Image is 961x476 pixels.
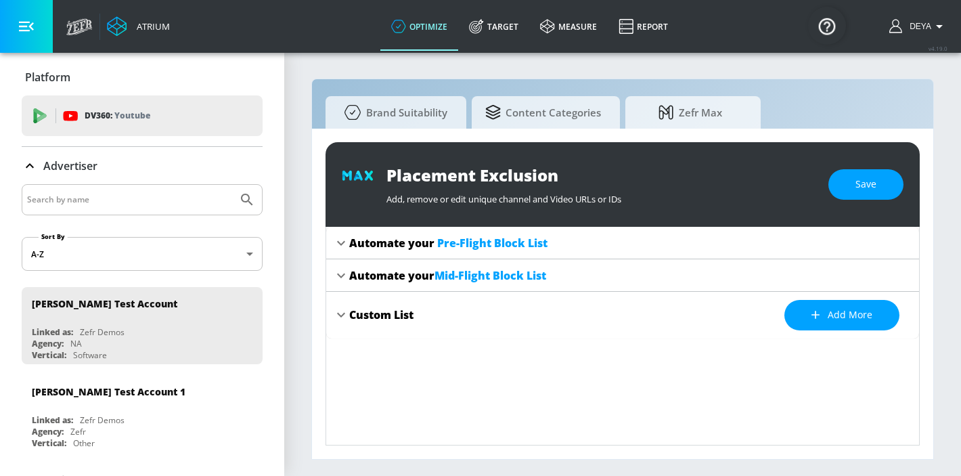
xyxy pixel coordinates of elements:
div: Automate your Pre-Flight Block List [326,227,919,259]
span: v 4.19.0 [929,45,947,52]
div: Vertical: [32,437,66,449]
input: Search by name [27,191,232,209]
div: Agency: [32,338,64,349]
span: Brand Suitability [339,96,447,129]
a: measure [529,2,608,51]
div: DV360: Youtube [22,95,263,136]
div: Vertical: [32,349,66,361]
div: [PERSON_NAME] Test Account 1 [32,385,185,398]
span: Zefr Max [639,96,742,129]
button: Open Resource Center [808,7,846,45]
div: Zefr Demos [80,414,125,426]
div: Linked as: [32,326,73,338]
div: Custom List [349,307,414,322]
a: Atrium [107,16,170,37]
div: A-Z [22,237,263,271]
span: Mid-Flight Block List [434,268,546,283]
a: Target [458,2,529,51]
div: [PERSON_NAME] Test Account 1Linked as:Zefr DemosAgency:ZefrVertical:Other [22,375,263,452]
div: Add, remove or edit unique channel and Video URLs or IDs [386,186,815,205]
div: Custom ListAdd more [326,292,919,339]
div: Other [73,437,95,449]
div: Advertiser [22,147,263,185]
a: optimize [380,2,458,51]
div: [PERSON_NAME] Test AccountLinked as:Zefr DemosAgency:NAVertical:Software [22,287,263,364]
div: Automate your [349,268,546,283]
div: Linked as: [32,414,73,426]
div: Software [73,349,107,361]
span: login as: deya.mansell@zefr.com [904,22,931,31]
a: Report [608,2,679,51]
div: Agency: [32,426,64,437]
div: Zefr [70,426,86,437]
p: Youtube [114,108,150,123]
div: Automate your [349,236,547,251]
button: Add more [784,300,899,330]
p: Platform [25,70,70,85]
div: Zefr Demos [80,326,125,338]
div: [PERSON_NAME] Test Account [32,297,177,310]
div: Atrium [131,20,170,33]
label: Sort By [39,232,68,241]
div: Automate yourMid-Flight Block List [326,259,919,292]
span: Save [855,176,876,193]
button: Save [828,169,903,200]
span: Add more [811,307,872,324]
p: DV360: [85,108,150,123]
div: Platform [22,58,263,96]
div: Placement Exclusion [386,164,815,186]
div: NA [70,338,82,349]
span: Content Categories [485,96,601,129]
button: Deya [889,18,947,35]
span: Pre-Flight Block List [437,236,547,251]
p: Advertiser [43,158,97,173]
